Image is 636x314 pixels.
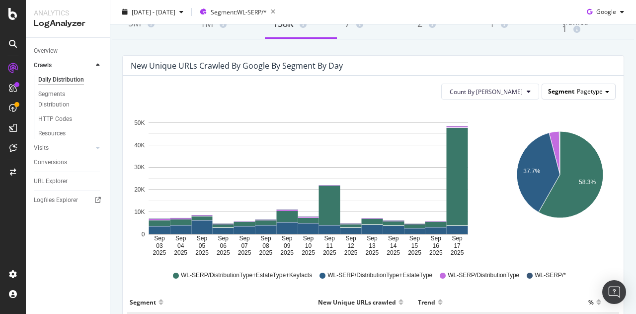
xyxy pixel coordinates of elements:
svg: A chart. [131,107,485,257]
text: Sep [431,235,442,242]
text: Sep [367,235,378,242]
text: 2025 [238,249,251,256]
span: WL-SERP/DistributionType+EstateType+Keyfacts [181,271,312,280]
text: Sep [282,235,293,242]
button: [DATE] - [DATE] [118,4,187,20]
span: Google [596,7,616,16]
text: 2025 [280,249,294,256]
text: 37.7% [523,168,540,175]
span: [DATE] - [DATE] [132,7,175,16]
text: 04 [177,242,184,249]
button: Google [583,4,628,20]
button: Count By [PERSON_NAME] [441,84,539,100]
div: Conversions [34,157,67,168]
button: Segment:WL-SERP/* [196,4,279,20]
a: Conversions [34,157,103,168]
div: Trend [418,294,435,310]
a: Daily Distribution [38,75,103,85]
text: 30K [134,164,145,171]
svg: A chart. [506,107,614,257]
text: 2025 [153,249,166,256]
a: Overview [34,46,103,56]
text: Sep [218,235,229,242]
text: 2025 [408,249,421,256]
text: 10K [134,209,145,215]
text: Sep [260,235,271,242]
text: 2025 [429,249,443,256]
a: Crawls [34,60,93,71]
div: Segment [130,294,156,310]
text: 2025 [451,249,464,256]
div: Segments Distribution [38,89,93,110]
div: HTTP Codes [38,114,72,124]
text: 14 [390,242,397,249]
div: URL Explorer [34,176,68,187]
text: 40K [134,142,145,149]
span: WL-SERP/* [535,271,566,280]
a: Resources [38,128,103,139]
text: Sep [409,235,420,242]
text: Sep [452,235,463,242]
span: WL-SERP/DistributionType+EstateType [327,271,432,280]
div: New Unique URLs crawled by google by Segment by Day [131,61,343,71]
span: WL-SERP/DistributionType [448,271,519,280]
div: Crawls [34,60,52,71]
text: Sep [324,235,335,242]
div: Visits [34,143,49,153]
a: HTTP Codes [38,114,103,124]
text: 05 [199,242,206,249]
text: 50K [134,119,145,126]
text: 2025 [174,249,187,256]
text: 20K [134,186,145,193]
span: Count By Day [450,88,523,96]
div: Resources [38,128,66,139]
div: New Unique URLs crawled [318,294,396,310]
div: Overview [34,46,58,56]
text: 15 [411,242,418,249]
div: Open Intercom Messenger [602,280,626,304]
text: 06 [220,242,227,249]
a: Visits [34,143,93,153]
text: 2025 [387,249,400,256]
text: 07 [241,242,248,249]
text: 10 [305,242,312,249]
a: Segments Distribution [38,89,103,110]
text: Sep [197,235,208,242]
text: 16 [433,242,440,249]
div: Analytics [34,8,102,18]
span: Segment [548,87,574,96]
text: 2025 [259,249,273,256]
text: 2025 [217,249,230,256]
text: 03 [156,242,163,249]
text: Sep [239,235,250,242]
span: Segment: WL-SERP/* [211,7,267,16]
span: Pagetype [577,87,603,96]
div: % [588,294,594,310]
text: Sep [303,235,314,242]
text: Sep [345,235,356,242]
div: 1 [562,22,618,35]
text: 2025 [195,249,209,256]
text: 13 [369,242,376,249]
a: Logfiles Explorer [34,195,103,206]
text: 0 [142,231,145,238]
text: 11 [326,242,333,249]
text: Sep [154,235,165,242]
a: URL Explorer [34,176,103,187]
text: 58.3% [579,179,596,186]
text: Sep [388,235,399,242]
div: Logfiles Explorer [34,195,78,206]
text: 2025 [366,249,379,256]
text: Sep [175,235,186,242]
div: LogAnalyzer [34,18,102,29]
text: 12 [347,242,354,249]
text: 08 [262,242,269,249]
text: 2025 [344,249,358,256]
text: 2025 [302,249,315,256]
text: 2025 [323,249,336,256]
div: Daily Distribution [38,75,84,85]
text: 17 [454,242,461,249]
text: 09 [284,242,291,249]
